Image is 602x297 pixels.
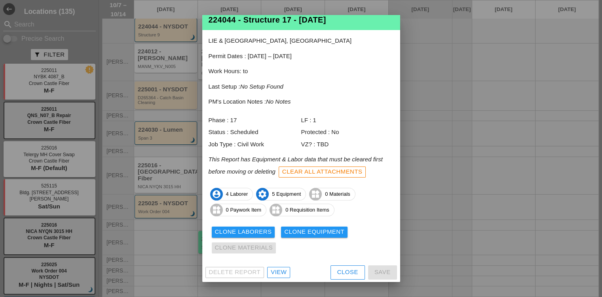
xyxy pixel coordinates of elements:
div: 224044 - Structure 17 - [DATE] [209,16,394,24]
div: VZ? : TBD [301,140,394,149]
p: Permit Dates : [DATE] – [DATE] [209,52,394,61]
div: Job Type : Civil Work [209,140,301,149]
span: 0 Paywork Item [211,204,266,216]
p: Last Setup : [209,82,394,91]
i: settings [256,188,269,201]
i: No Notes [266,98,291,105]
button: Clone Equipment [281,227,348,238]
div: LF : 1 [301,116,394,125]
div: Status : Scheduled [209,128,301,137]
div: Clone Equipment [284,227,344,236]
div: View [271,268,287,277]
i: account_circle [210,188,223,201]
p: Work Hours: to [209,67,394,76]
span: 4 Laborer [211,188,253,201]
i: This Report has Equipment & Labor data that must be cleared first before moving or deleting [209,156,383,174]
p: LIE & [GEOGRAPHIC_DATA], [GEOGRAPHIC_DATA] [209,36,394,45]
button: Close [330,265,365,280]
span: 0 Requisition Items [270,204,334,216]
span: 0 Materials [310,188,355,201]
div: Close [337,268,358,277]
div: Phase : 17 [209,116,301,125]
a: View [267,267,290,278]
div: Clear All Attachments [282,167,363,176]
span: 5 Equipment [256,188,306,201]
i: widgets [270,204,282,216]
p: PM's Location Notes : [209,97,394,106]
i: widgets [210,204,223,216]
button: Clone Laborers [212,227,275,238]
i: No Setup Found [240,83,283,90]
div: Protected : No [301,128,394,137]
i: widgets [309,188,322,201]
button: Clear All Attachments [279,166,366,178]
div: Clone Laborers [215,227,272,236]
